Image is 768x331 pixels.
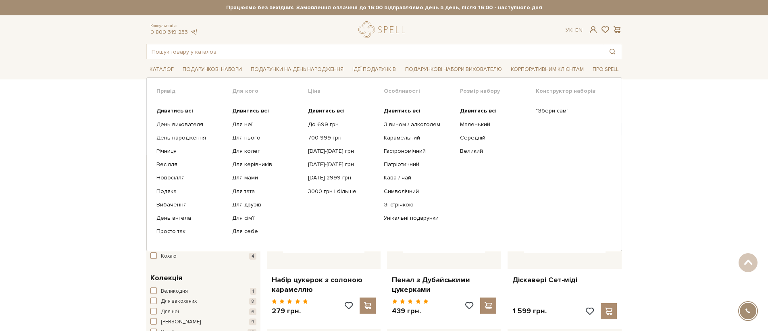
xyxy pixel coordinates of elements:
[402,62,505,76] a: Подарункові набори вихователю
[161,298,197,306] span: Для закоханих
[512,306,547,316] p: 1 599 грн.
[146,63,177,76] a: Каталог
[150,29,188,35] a: 0 800 319 233
[349,63,399,76] a: Ідеї подарунків
[249,253,256,260] span: 4
[150,298,256,306] button: Для закоханих 8
[249,298,256,305] span: 8
[384,148,454,155] a: Гастрономічний
[156,188,226,195] a: Подяка
[156,107,193,114] b: Дивитись всі
[156,121,226,128] a: День вихователя
[232,148,302,155] a: Для колег
[566,27,583,34] div: Ук
[150,23,198,29] span: Консультація:
[156,174,226,181] a: Новосілля
[384,188,454,195] a: Символічний
[536,107,606,114] a: "Збери сам"
[232,87,308,95] span: Для кого
[384,107,420,114] b: Дивитись всі
[603,44,622,59] button: Пошук товару у каталозі
[190,29,198,35] a: telegram
[232,201,302,208] a: Для друзів
[508,62,587,76] a: Корпоративним клієнтам
[358,21,409,38] a: logo
[232,107,302,114] a: Дивитись всі
[308,148,378,155] a: [DATE]-[DATE] грн
[512,275,617,285] a: Діскавері Сет-міді
[249,308,256,315] span: 6
[156,214,226,222] a: День ангела
[232,174,302,181] a: Для мами
[392,275,496,294] a: Пенал з Дубайськими цукерками
[308,188,378,195] a: 3000 грн і більше
[536,87,612,95] span: Конструктор наборів
[308,134,378,142] a: 700-999 грн
[156,201,226,208] a: Вибачення
[249,319,256,325] span: 9
[150,273,182,283] span: Колекція
[161,287,188,296] span: Великодня
[392,306,429,316] p: 439 грн.
[161,318,201,326] span: [PERSON_NAME]
[460,121,530,128] a: Маленький
[179,63,245,76] a: Подарункові набори
[232,121,302,128] a: Для неї
[308,107,378,114] a: Дивитись всі
[308,161,378,168] a: [DATE]-[DATE] грн
[460,134,530,142] a: Середній
[232,161,302,168] a: Для керівників
[150,252,256,260] button: Кохаю 4
[272,306,308,316] p: 279 грн.
[232,228,302,235] a: Для себе
[384,107,454,114] a: Дивитись всі
[308,121,378,128] a: До 699 грн
[460,107,530,114] a: Дивитись всі
[384,214,454,222] a: Унікальні подарунки
[156,134,226,142] a: День народження
[384,161,454,168] a: Патріотичний
[250,288,256,295] span: 1
[156,161,226,168] a: Весілля
[232,107,269,114] b: Дивитись всі
[384,201,454,208] a: Зі стрічкою
[232,214,302,222] a: Для сім'ї
[589,63,622,76] a: Про Spell
[146,77,622,251] div: Каталог
[572,27,574,33] span: |
[272,275,376,294] a: Набір цукерок з солоною карамеллю
[308,174,378,181] a: [DATE]-2999 грн
[161,252,177,260] span: Кохаю
[384,174,454,181] a: Кава / чай
[308,107,345,114] b: Дивитись всі
[147,44,603,59] input: Пошук товару у каталозі
[156,148,226,155] a: Річниця
[575,27,583,33] a: En
[308,87,384,95] span: Ціна
[460,87,536,95] span: Розмір набору
[384,121,454,128] a: З вином / алкоголем
[460,107,497,114] b: Дивитись всі
[146,4,622,11] strong: Працюємо без вихідних. Замовлення оплачені до 16:00 відправляємо день в день, після 16:00 - насту...
[232,188,302,195] a: Для тата
[232,134,302,142] a: Для нього
[161,308,179,316] span: Для неї
[150,318,256,326] button: [PERSON_NAME] 9
[156,228,226,235] a: Просто так
[156,87,232,95] span: Привід
[460,148,530,155] a: Великий
[150,287,256,296] button: Великодня 1
[384,134,454,142] a: Карамельний
[150,308,256,316] button: Для неї 6
[156,107,226,114] a: Дивитись всі
[384,87,460,95] span: Особливості
[248,63,347,76] a: Подарунки на День народження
